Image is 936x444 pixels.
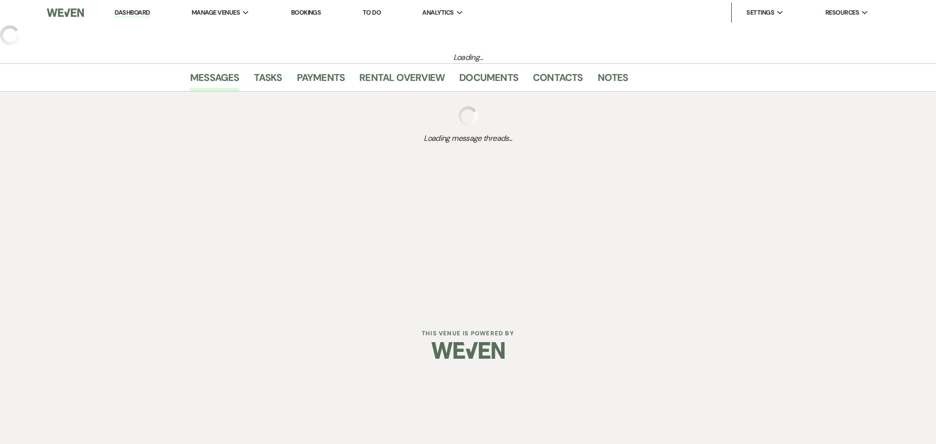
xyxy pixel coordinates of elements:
[459,70,518,91] a: Documents
[825,8,859,18] span: Resources
[297,70,345,91] a: Payments
[192,8,240,18] span: Manage Venues
[533,70,583,91] a: Contacts
[115,8,150,18] a: Dashboard
[47,2,84,23] img: Weven Logo
[359,70,445,91] a: Rental Overview
[431,333,505,367] img: Weven Logo
[190,70,239,91] a: Messages
[598,70,628,91] a: Notes
[190,133,746,144] span: Loading message threads...
[254,70,282,91] a: Tasks
[363,8,381,17] a: To Do
[746,8,774,18] span: Settings
[422,8,453,18] span: Analytics
[458,106,478,126] img: loading spinner
[291,8,321,17] a: Bookings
